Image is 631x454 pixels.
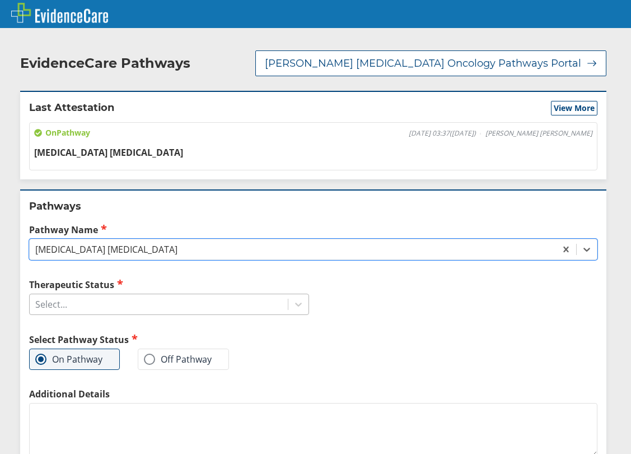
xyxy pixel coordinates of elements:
[29,278,309,291] label: Therapeutic Status
[554,103,595,114] span: View More
[29,223,597,236] label: Pathway Name
[255,50,606,76] button: [PERSON_NAME] [MEDICAL_DATA] Oncology Pathways Portal
[34,127,90,138] span: On Pathway
[34,146,183,159] span: [MEDICAL_DATA] [MEDICAL_DATA]
[11,3,108,23] img: EvidenceCare
[551,101,597,115] button: View More
[144,354,212,365] label: Off Pathway
[29,388,597,400] label: Additional Details
[29,101,114,115] h2: Last Attestation
[485,129,592,138] span: [PERSON_NAME] [PERSON_NAME]
[35,298,67,311] div: Select...
[20,55,190,72] h2: EvidenceCare Pathways
[29,200,597,213] h2: Pathways
[35,354,102,365] label: On Pathway
[35,243,177,256] div: [MEDICAL_DATA] [MEDICAL_DATA]
[265,57,581,70] span: [PERSON_NAME] [MEDICAL_DATA] Oncology Pathways Portal
[29,333,309,346] h2: Select Pathway Status
[409,129,476,138] span: [DATE] 03:37 ( [DATE] )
